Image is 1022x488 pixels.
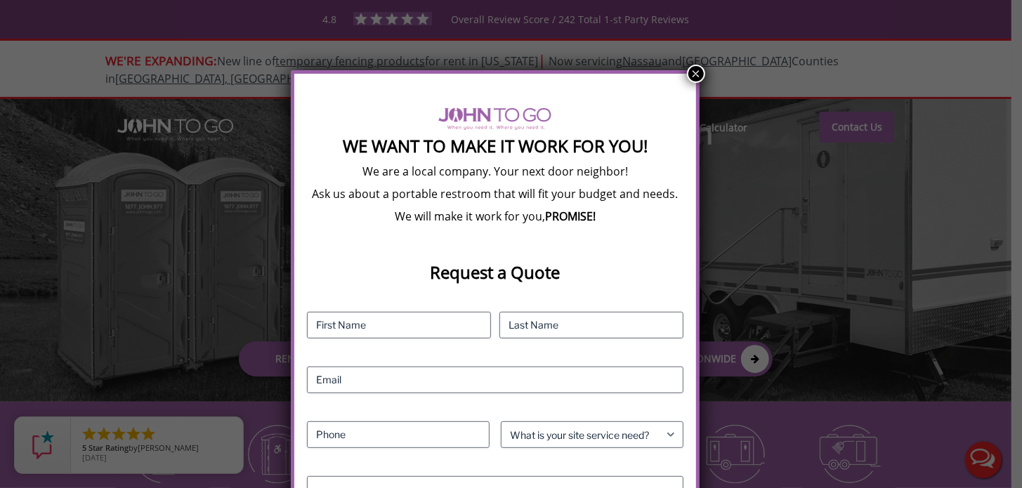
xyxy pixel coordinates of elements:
[687,65,705,83] button: Close
[307,367,683,393] input: Email
[438,107,551,130] img: logo of viptogo
[307,312,491,338] input: First Name
[307,186,683,202] p: Ask us about a portable restroom that will fit your budget and needs.
[430,261,560,284] strong: Request a Quote
[499,312,683,338] input: Last Name
[307,421,490,448] input: Phone
[343,134,648,157] strong: We Want To Make It Work For You!
[545,209,596,224] b: PROMISE!
[307,209,683,224] p: We will make it work for you,
[307,164,683,179] p: We are a local company. Your next door neighbor!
